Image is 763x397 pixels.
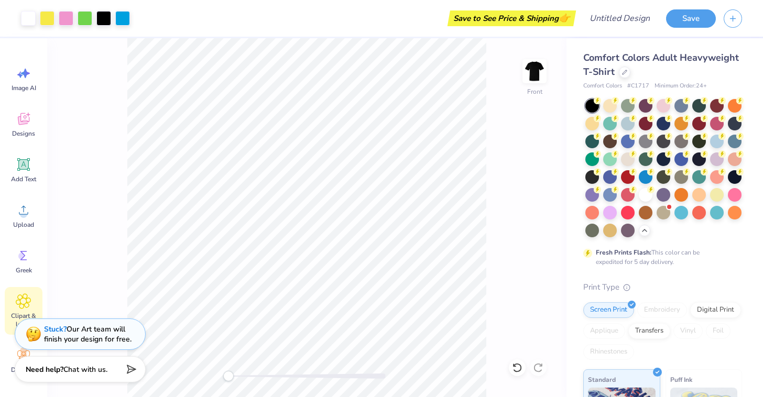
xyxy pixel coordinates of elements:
strong: Fresh Prints Flash: [596,248,651,257]
div: Foil [706,323,731,339]
strong: Stuck? [44,324,67,334]
span: # C1717 [627,82,649,91]
button: Save [666,9,716,28]
span: 👉 [559,12,570,24]
span: Greek [16,266,32,274]
strong: Need help? [26,365,63,374]
div: Embroidery [637,302,687,318]
input: Untitled Design [581,8,658,29]
span: Standard [588,374,616,385]
span: Chat with us. [63,365,107,374]
span: Decorate [11,366,36,374]
span: Comfort Colors Adult Heavyweight T-Shirt [583,51,739,78]
div: Screen Print [583,302,634,318]
div: Front [527,87,542,96]
img: Front [524,61,545,82]
span: Puff Ink [670,374,692,385]
div: Accessibility label [223,371,234,381]
span: Minimum Order: 24 + [655,82,707,91]
div: This color can be expedited for 5 day delivery. [596,248,725,267]
div: Save to See Price & Shipping [450,10,573,26]
span: Comfort Colors [583,82,622,91]
div: Vinyl [673,323,703,339]
div: Transfers [628,323,670,339]
span: Add Text [11,175,36,183]
span: Upload [13,220,34,229]
span: Clipart & logos [6,312,41,328]
div: Applique [583,323,625,339]
div: Our Art team will finish your design for free. [44,324,132,344]
div: Digital Print [690,302,741,318]
div: Print Type [583,281,742,293]
div: Rhinestones [583,344,634,360]
span: Designs [12,129,35,138]
span: Image AI [12,84,36,92]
